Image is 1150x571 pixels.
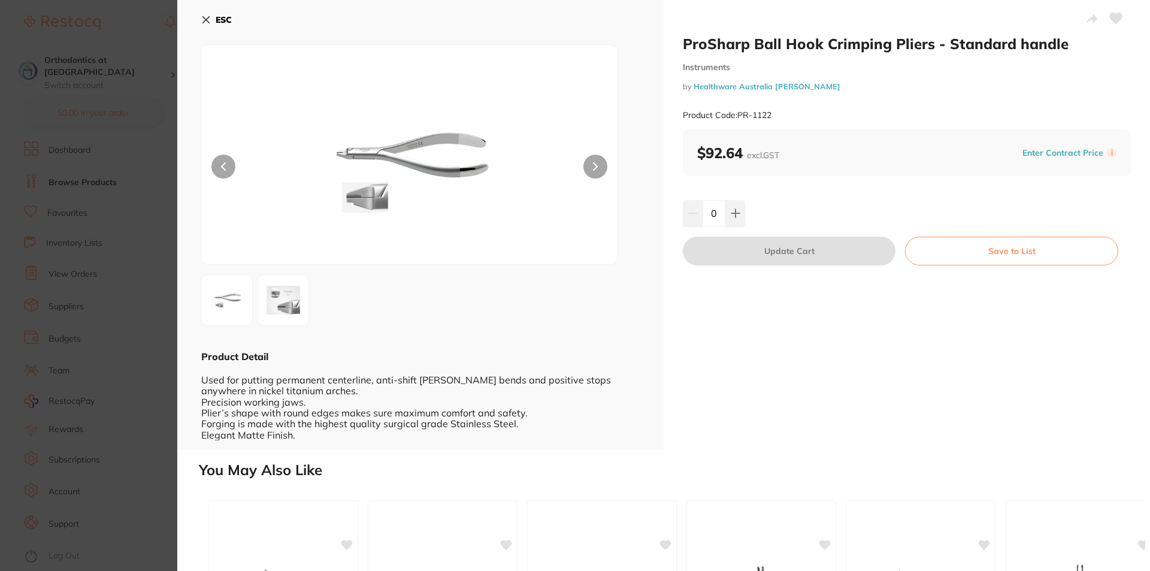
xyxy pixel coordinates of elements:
[683,82,1131,91] small: by
[262,281,305,319] img: c2UtdXAucG5n
[683,110,771,120] small: Product Code: PR-1122
[694,81,840,91] a: Healthware Australia [PERSON_NAME]
[1019,147,1107,159] button: Enter Contract Price
[747,150,779,161] span: excl. GST
[285,75,534,264] img: Xy5wbmc
[216,14,232,25] b: ESC
[683,237,895,265] button: Update Cart
[697,144,779,162] b: $92.64
[683,62,1131,72] small: Instruments
[201,351,268,362] b: Product Detail
[905,237,1118,265] button: Save to List
[199,462,1145,479] h2: You May Also Like
[205,279,249,322] img: Xy5wbmc
[1107,148,1116,158] label: i
[683,35,1131,53] h2: ProSharp Ball Hook Crimping Pliers - Standard handle
[201,363,640,440] div: Used for putting permanent centerline, anti-shift [PERSON_NAME] bends and positive stops anywhere...
[201,10,232,30] button: ESC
